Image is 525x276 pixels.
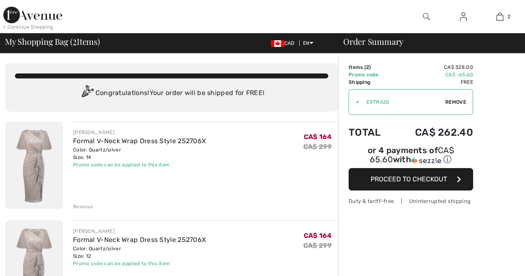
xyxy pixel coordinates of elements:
img: Sezzle [411,157,441,164]
img: Congratulation2.svg [79,85,95,102]
img: Canadian Dollar [271,40,284,47]
img: My Bag [496,12,503,22]
div: Promo code can be applied to this item [73,260,206,267]
s: CA$ 299 [303,242,332,249]
div: Promo code can be applied to this item [73,161,206,169]
span: CA$ 65.60 [370,145,454,164]
div: Remove [73,203,93,210]
td: Total [349,118,393,147]
s: CA$ 299 [303,143,332,151]
div: Order Summary [333,37,520,46]
span: 2 [366,64,369,70]
div: Congratulations! Your order will be shipped for FREE! [15,85,328,102]
div: [PERSON_NAME] [73,227,206,235]
img: My Info [460,12,467,22]
td: Promo code [349,71,393,78]
span: 2 [508,13,510,20]
img: Formal V-Neck Wrap Dress Style 252706X [5,122,63,209]
div: Color: Quartz/silver Size: 14 [73,146,206,161]
div: or 4 payments of with [349,147,473,165]
span: CA$ 164 [304,232,332,239]
td: Shipping [349,78,393,86]
div: or 4 payments ofCA$ 65.60withSezzle Click to learn more about Sezzle [349,147,473,168]
span: Remove [445,98,466,106]
img: search the website [423,12,430,22]
div: [PERSON_NAME] [73,129,206,136]
td: Free [393,78,473,86]
span: 2 [73,35,77,46]
span: Proceed to Checkout [371,175,447,183]
a: Formal V-Neck Wrap Dress Style 252706X [73,137,206,145]
div: ✔ [349,98,360,106]
a: Sign In [453,12,474,22]
td: Items ( ) [349,64,393,71]
a: 2 [482,12,518,22]
td: CA$ -65.60 [393,71,473,78]
div: Duty & tariff-free | Uninterrupted shipping [349,197,473,205]
span: EN [303,40,313,46]
button: Proceed to Checkout [349,168,473,191]
td: CA$ 262.40 [393,118,473,147]
td: CA$ 328.00 [393,64,473,71]
span: My Shopping Bag ( Items) [5,37,100,46]
div: Color: Quartz/silver Size: 12 [73,245,206,260]
input: Promo code [360,90,445,115]
div: < Continue Shopping [3,23,54,31]
a: Formal V-Neck Wrap Dress Style 252706X [73,236,206,244]
span: CA$ 164 [304,133,332,141]
img: 1ère Avenue [3,7,62,23]
span: CAD [271,40,298,46]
